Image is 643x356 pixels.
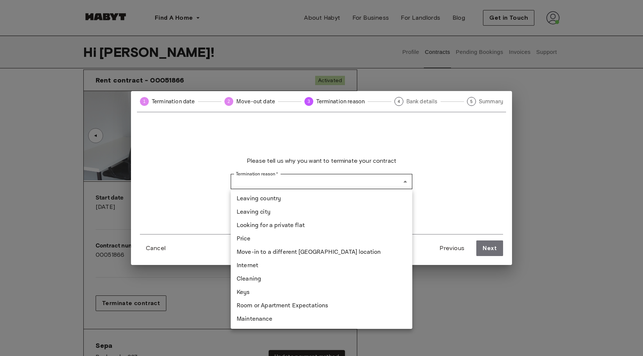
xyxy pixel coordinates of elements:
li: Leaving city [231,205,412,219]
li: Cleaning [231,272,412,286]
li: Leaving country [231,192,412,205]
li: Internet [231,259,412,272]
li: Price [231,232,412,246]
li: Maintenance [231,313,412,326]
li: Looking for a private flat [231,219,412,232]
li: Room or Apartment Expectations [231,299,412,313]
li: Move-in to a different [GEOGRAPHIC_DATA] location [231,246,412,259]
li: Keys [231,286,412,299]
